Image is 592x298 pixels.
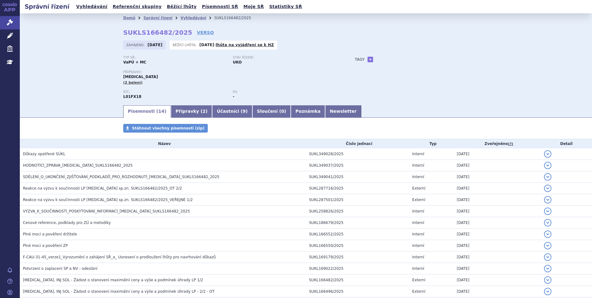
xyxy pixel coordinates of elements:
span: Zahájeno: [126,42,146,47]
a: Stáhnout všechny písemnosti (zip) [123,124,208,133]
a: Referenční skupiny [111,2,163,11]
span: Důkazy opatřené SÚKL [23,152,65,156]
span: Reakce na výzvu k součinnosti LP RYBREVANT sp.zn. SUKLS166482/2025_OT 2/2 [23,186,182,191]
span: 9 [243,109,246,114]
a: Vyhledávání [74,2,109,11]
strong: - [233,94,234,99]
button: detail [544,288,551,295]
a: + [368,57,373,62]
a: Přípravky (2) [171,105,212,118]
strong: SUKLS166482/2025 [123,29,192,36]
span: VÝZVA_K_SOUČINNOSTI_POSKYTOVÁNÍ_INFORMACÍ_RYBREVANT_SUKLS166482_2025 [23,209,190,213]
span: Interní [412,152,424,156]
td: [DATE] [454,194,541,206]
td: SUKL349028/2025 [306,148,409,160]
td: SUKL166496/2025 [306,286,409,297]
span: Cenové reference, podklady pro ZÚ a metodiky [23,221,111,225]
span: Stáhnout všechny písemnosti (zip) [132,126,205,130]
span: 14 [158,109,164,114]
p: ATC: [123,90,227,94]
span: F-CAU-31-45_verze1_Vyrozumění o zahájení SŘ_a_ Usnesení o prodloužení lhůty pro navrhování důkazů [23,255,216,259]
span: SDĚLENÍ_O_UKONČENÍ_ZJIŠŤOVÁNÍ_PODKLADŮ_PRO_ROZHODNUTÍ_RYBREVANT_SUKLS166482_2025 [23,175,220,179]
td: [DATE] [454,274,541,286]
span: Externí [412,186,425,191]
th: Detail [541,139,592,148]
span: Reakce na výzvu k součinnosti LP RYBREVANT sp.zn. SUKLS166482/2025_VEŘEJNÉ 1/2 [23,198,193,202]
td: SUKL258826/2025 [306,206,409,217]
strong: AMIVANTAMAB [123,94,141,99]
span: Potvrzení o zaplacení SP a NV - odeslání [23,266,97,271]
span: Externí [412,278,425,282]
a: Písemnosti SŘ [200,2,240,11]
span: Běžící lhůta: [173,42,198,47]
span: Interní [412,243,424,248]
button: detail [544,265,551,272]
h3: Tagy [355,56,365,63]
td: SUKL349041/2025 [306,171,409,183]
span: Interní [412,221,424,225]
button: detail [544,196,551,204]
td: [DATE] [454,160,541,171]
td: SUKL169179/2025 [306,252,409,263]
td: SUKL287716/2025 [306,183,409,194]
a: Sloučení (0) [252,105,291,118]
h2: Správní řízení [20,2,74,11]
span: RYBREVANT, INJ SOL - Žádost o stanovení maximální ceny a výše a podmínek úhrady LP 1/2 [23,278,203,282]
td: [DATE] [454,263,541,274]
p: RS: [233,90,336,94]
td: [DATE] [454,206,541,217]
a: lhůta na vyjádření se k HZ [216,43,274,47]
strong: [DATE] [199,43,214,47]
span: Externí [412,289,425,294]
span: RYBREVANT, INJ SOL - Žádost o stanovení maximální ceny a výše a podmínek úhrady LP - 2/2 - OT [23,289,215,294]
td: SUKL349037/2025 [306,160,409,171]
span: Interní [412,255,424,259]
a: Domů [123,16,135,20]
span: Interní [412,175,424,179]
span: (2 balení) [123,81,143,85]
button: detail [544,185,551,192]
td: [DATE] [454,252,541,263]
button: detail [544,230,551,238]
a: Statistiky SŘ [267,2,304,11]
button: detail [544,150,551,158]
a: Newsletter [325,105,361,118]
td: SUKL287501/2025 [306,194,409,206]
li: SUKLS166482/2025 [214,13,259,23]
a: Poznámka [291,105,325,118]
a: Účastníci (9) [212,105,252,118]
th: Název [20,139,306,148]
p: Typ SŘ: [123,56,227,59]
a: VERSO [197,29,214,36]
button: detail [544,276,551,284]
button: detail [544,253,551,261]
span: Plné moci a pověření ZP [23,243,68,248]
button: detail [544,173,551,181]
th: Číslo jednací [306,139,409,148]
span: Plné moci a pověření držitele [23,232,77,236]
th: Zveřejněno [454,139,541,148]
td: [DATE] [454,148,541,160]
span: Externí [412,198,425,202]
td: SUKL166552/2025 [306,229,409,240]
p: - [199,42,274,47]
th: Typ [409,139,454,148]
button: detail [544,219,551,226]
td: SUKL169022/2025 [306,263,409,274]
td: [DATE] [454,183,541,194]
span: Interní [412,163,424,168]
td: [DATE] [454,171,541,183]
p: Přípravky: [123,70,342,74]
td: SUKL166482/2025 [306,274,409,286]
td: [DATE] [454,217,541,229]
button: detail [544,162,551,169]
p: Stav řízení: [233,56,336,59]
abbr: (?) [508,142,513,146]
a: Běžící lhůty [165,2,198,11]
button: detail [544,208,551,215]
a: Správní řízení [143,16,172,20]
td: SUKL186679/2025 [306,217,409,229]
span: 2 [202,109,206,114]
span: 0 [281,109,284,114]
span: HODNOTÍCÍ_ZPRÁVA_RYBREVANT_SUKLS166482_2025 [23,163,133,168]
